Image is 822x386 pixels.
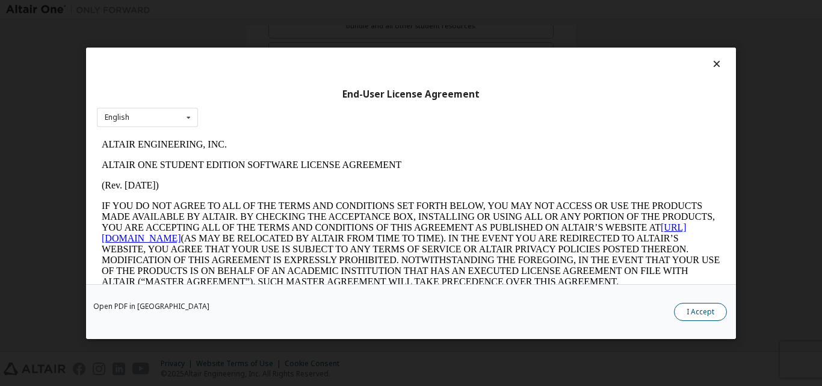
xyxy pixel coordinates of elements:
div: End-User License Agreement [97,88,725,100]
p: This Altair One Student Edition Software License Agreement (“Agreement”) is between Altair Engine... [5,163,623,206]
a: [URL][DOMAIN_NAME] [5,88,590,109]
div: English [105,114,129,121]
a: Open PDF in [GEOGRAPHIC_DATA] [93,302,209,310]
p: ALTAIR ONE STUDENT EDITION SOFTWARE LICENSE AGREEMENT [5,25,623,36]
p: IF YOU DO NOT AGREE TO ALL OF THE TERMS AND CONDITIONS SET FORTH BELOW, YOU MAY NOT ACCESS OR USE... [5,66,623,153]
p: (Rev. [DATE]) [5,46,623,57]
button: I Accept [674,302,727,320]
p: ALTAIR ENGINEERING, INC. [5,5,623,16]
